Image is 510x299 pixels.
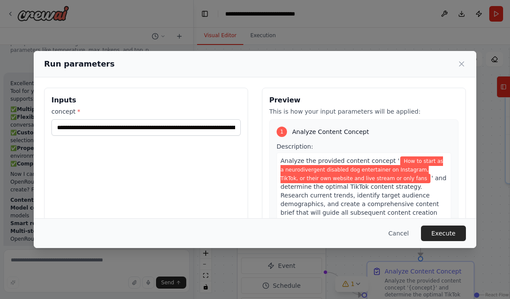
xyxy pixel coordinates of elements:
h3: Inputs [51,95,241,105]
span: Variable: concept [280,156,443,183]
span: Description: [277,143,313,150]
label: concept [51,107,241,116]
span: Analyze Content Concept [292,127,369,136]
h2: Run parameters [44,58,115,70]
p: This is how your input parameters will be applied: [269,107,459,116]
button: Cancel [382,226,416,241]
button: Execute [421,226,466,241]
h3: Preview [269,95,459,105]
span: Analyze the provided content concept ' [280,157,399,164]
div: 1 [277,127,287,137]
